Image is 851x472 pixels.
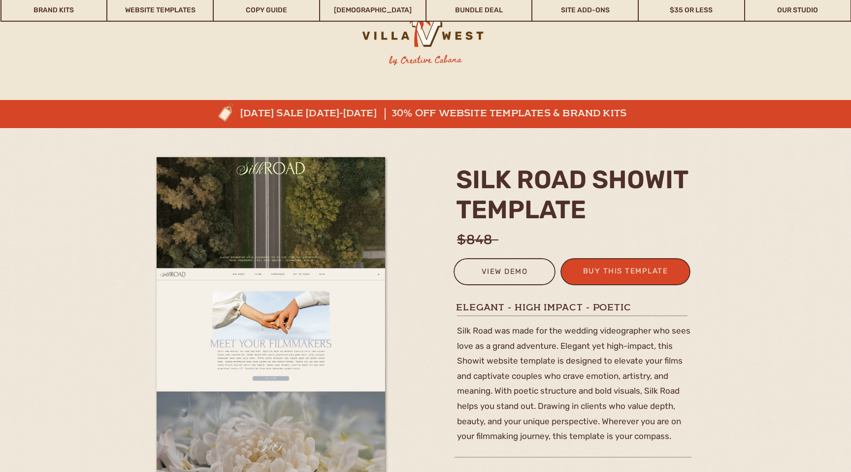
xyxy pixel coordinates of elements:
h2: silk road Showit template [456,165,694,224]
a: 30% off website templates & brand kits [392,108,636,120]
p: Silk Road was made for the wedding videographer who sees love as a grand adventure. Elegant yet h... [457,323,691,420]
a: view demo [460,265,549,281]
h3: by Creative Cabana [381,53,470,67]
a: buy this template [577,265,674,281]
h1: $848 [457,230,696,242]
a: [DATE] sale [DATE]-[DATE] [240,108,409,120]
h1: elegant - high impact - poetic [456,301,690,313]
